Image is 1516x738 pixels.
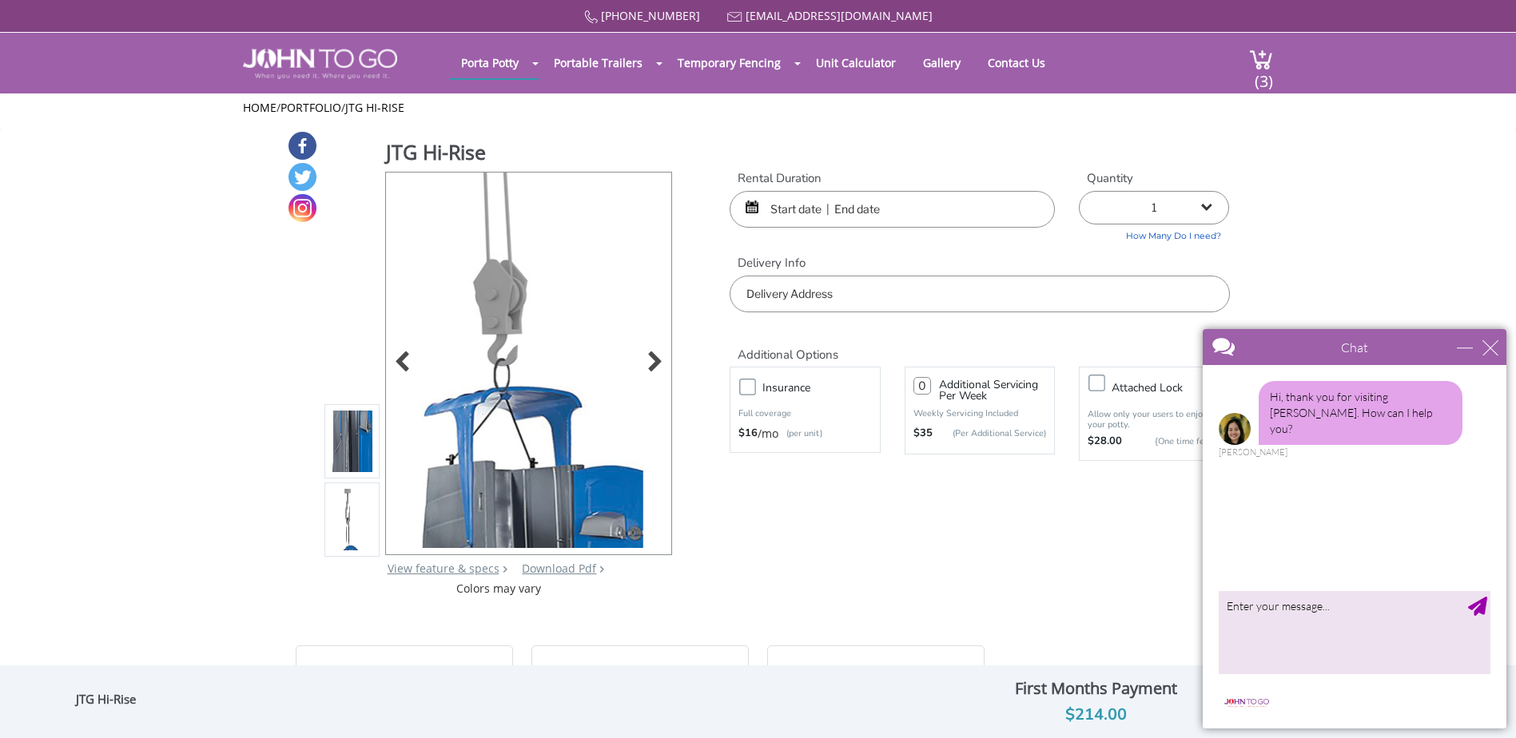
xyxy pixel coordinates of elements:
[804,47,908,78] a: Unit Calculator
[1249,49,1273,70] img: cart a
[730,255,1229,272] label: Delivery Info
[1130,434,1212,450] p: {One time fee}
[911,47,973,78] a: Gallery
[913,426,933,442] strong: $35
[324,581,674,597] div: Colors may vary
[730,191,1055,228] input: Start date | End date
[1079,170,1229,187] label: Quantity
[738,406,871,422] p: Full coverage
[243,100,1273,116] ul: / /
[778,426,822,442] p: (per unit)
[386,138,674,170] h1: JTG Hi-Rise
[666,47,793,78] a: Temporary Fencing
[288,132,316,160] a: Facebook
[933,427,1046,439] p: (Per Additional Service)
[331,253,374,629] img: Product
[903,675,1288,702] div: First Months Payment
[388,561,499,576] a: View feature & specs
[746,8,933,23] a: [EMAIL_ADDRESS][DOMAIN_NAME]
[727,12,742,22] img: Mail
[976,47,1057,78] a: Contact Us
[288,194,316,222] a: Instagram
[1088,409,1220,430] p: Allow only your users to enjoy your potty.
[503,565,507,573] img: right arrow icon
[730,276,1229,312] input: Delivery Address
[243,49,397,79] img: JOHN to go
[601,8,700,23] a: [PHONE_NUMBER]
[762,378,887,398] h3: Insurance
[903,702,1288,728] div: $214.00
[542,47,655,78] a: Portable Trailers
[730,328,1229,363] h2: Additional Options
[1079,224,1229,243] a: How Many Do I need?
[584,10,598,24] img: Call
[449,47,531,78] a: Porta Potty
[1254,58,1273,92] span: (3)
[1112,378,1236,398] h3: Attached lock
[913,407,1046,419] p: Weekly Servicing Included
[913,377,931,395] input: 0
[397,173,660,549] img: Product
[738,426,871,442] div: /mo
[331,331,374,708] img: Product
[345,100,404,115] a: JTG Hi-Rise
[76,692,144,712] div: JTG Hi-Rise
[939,379,1046,402] h3: Additional Servicing Per Week
[1193,319,1516,738] iframe: Live Chat Box
[243,100,277,115] a: Home
[738,426,758,442] strong: $16
[1088,434,1122,450] strong: $28.00
[281,100,341,115] a: Portfolio
[599,565,604,573] img: chevron.png
[730,170,1055,187] label: Rental Duration
[522,561,596,576] a: Download Pdf
[288,163,316,191] a: Twitter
